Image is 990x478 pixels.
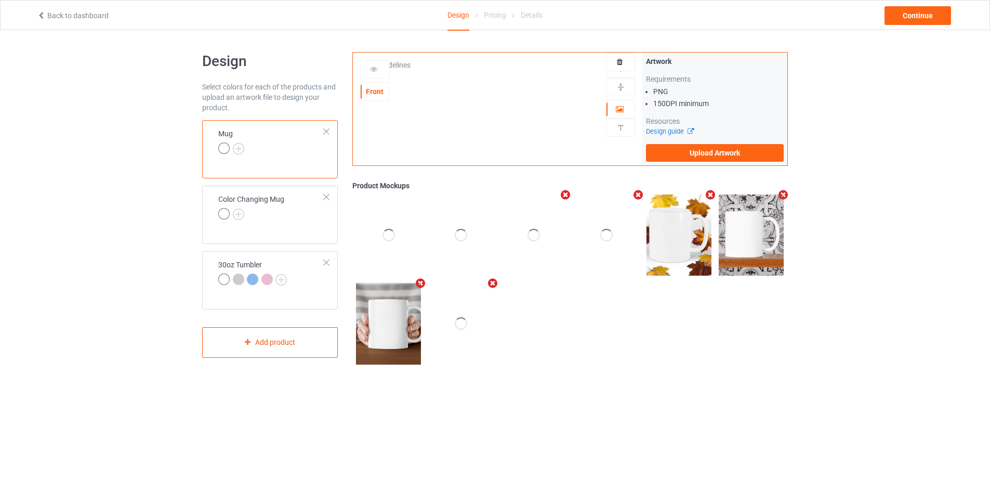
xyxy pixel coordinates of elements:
div: Mug [202,120,338,178]
img: regular.jpg [646,195,711,276]
div: Continue [885,6,951,25]
img: regular.jpg [719,195,784,276]
div: Artwork [646,56,784,67]
i: Remove mockup [414,278,427,289]
img: svg+xml;base64,PD94bWwgdmVyc2lvbj0iMS4wIiBlbmNvZGluZz0iVVRGLTgiPz4KPHN2ZyB3aWR0aD0iMjJweCIgaGVpZ2... [233,143,244,154]
img: svg+xml;base64,PD94bWwgdmVyc2lvbj0iMS4wIiBlbmNvZGluZz0iVVRGLTgiPz4KPHN2ZyB3aWR0aD0iMjJweCIgaGVpZ2... [233,209,244,220]
div: Mug [218,128,244,153]
div: 30oz Tumbler [218,260,287,285]
i: Remove mockup [631,189,644,200]
li: 150 DPI minimum [653,98,784,109]
h1: Design [202,52,338,71]
div: Front [361,86,389,97]
div: Add product [202,327,338,358]
img: regular.jpg [356,283,421,364]
div: Color Changing Mug [202,186,338,244]
div: Product Mockups [352,180,788,191]
img: svg+xml;base64,PD94bWwgdmVyc2lvbj0iMS4wIiBlbmNvZGluZz0iVVRGLTgiPz4KPHN2ZyB3aWR0aD0iMjJweCIgaGVpZ2... [275,274,287,286]
i: Remove mockup [704,189,717,200]
img: svg%3E%0A [616,82,626,92]
div: 30oz Tumbler [202,251,338,309]
i: Remove mockup [559,189,572,200]
i: Remove mockup [777,189,790,200]
div: Color Changing Mug [218,194,284,219]
li: PNG [653,86,784,97]
div: Details [521,1,543,30]
i: Remove mockup [486,278,499,289]
a: Back to dashboard [37,11,109,20]
a: Design guide [646,127,693,135]
label: Upload Artwork [646,144,784,162]
img: svg%3E%0A [616,123,626,133]
div: Design [447,1,469,31]
div: Select colors for each of the products and upload an artwork file to design your product. [202,82,338,113]
div: Requirements [646,74,784,84]
div: Pricing [484,1,506,30]
div: Resources [646,116,784,126]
